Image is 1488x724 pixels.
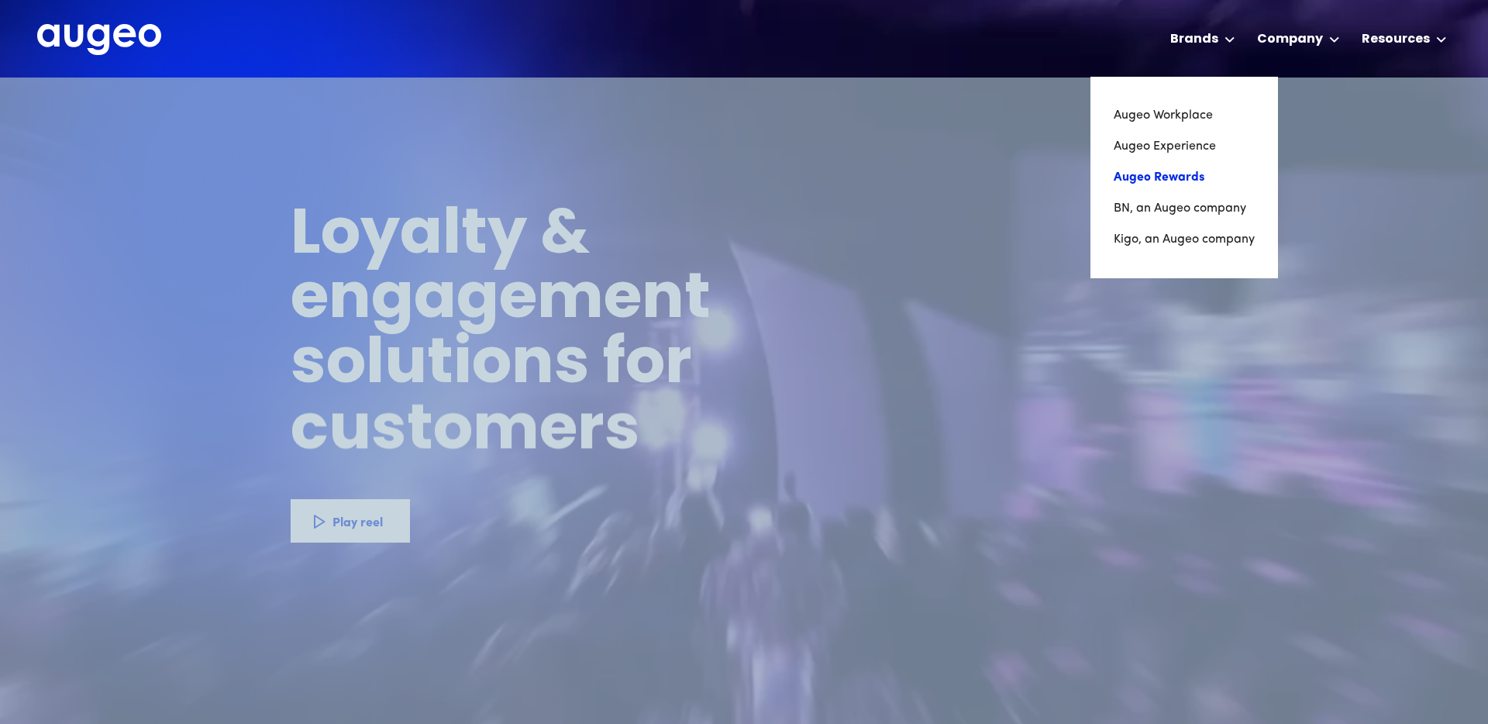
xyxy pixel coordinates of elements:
[1114,193,1255,224] a: BN, an Augeo company
[1362,30,1430,49] div: Resources
[1114,131,1255,162] a: Augeo Experience
[1257,30,1323,49] div: Company
[1114,100,1255,131] a: Augeo Workplace
[1170,30,1218,49] div: Brands
[37,24,161,56] img: Augeo's full logo in white.
[37,24,161,57] a: home
[1114,224,1255,255] a: Kigo, an Augeo company
[1114,162,1255,193] a: Augeo Rewards
[1090,77,1278,278] nav: Brands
